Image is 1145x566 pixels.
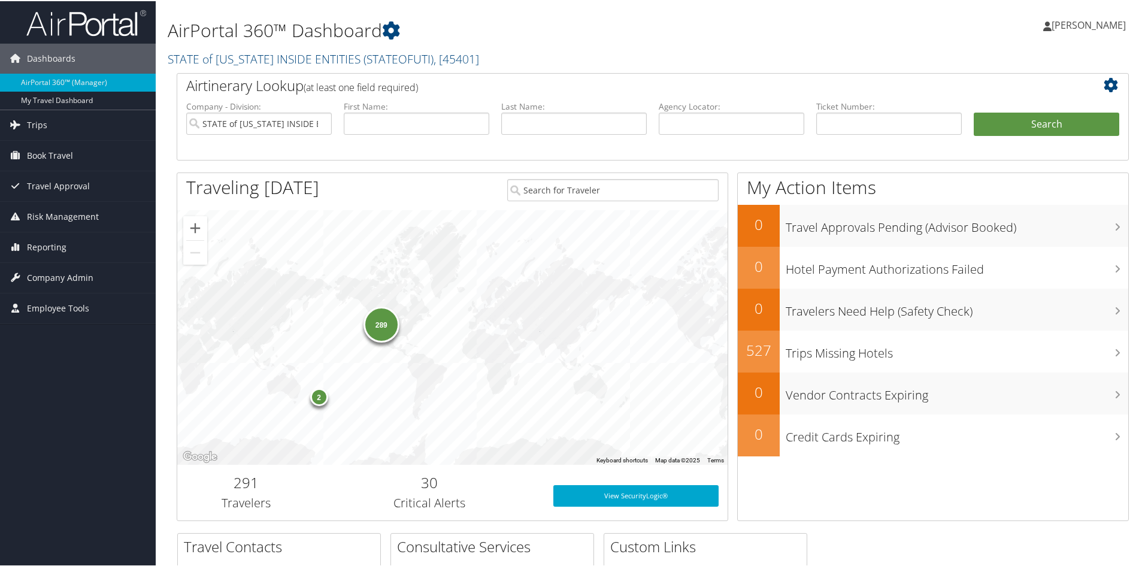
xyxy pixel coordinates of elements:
[738,339,780,359] h2: 527
[27,170,90,200] span: Travel Approval
[364,50,434,66] span: ( STATEOFUTI )
[738,213,780,234] h2: 0
[786,212,1128,235] h3: Travel Approvals Pending (Advisor Booked)
[738,381,780,401] h2: 0
[27,43,75,72] span: Dashboards
[324,471,535,492] h2: 30
[655,456,700,462] span: Map data ©2025
[1043,6,1138,42] a: [PERSON_NAME]
[180,448,220,464] a: Open this area in Google Maps (opens a new window)
[786,254,1128,277] h3: Hotel Payment Authorizations Failed
[738,413,1128,455] a: 0Credit Cards Expiring
[27,109,47,139] span: Trips
[186,174,319,199] h1: Traveling [DATE]
[434,50,479,66] span: , [ 45401 ]
[183,240,207,264] button: Zoom out
[186,471,306,492] h2: 291
[397,535,593,556] h2: Consultative Services
[974,111,1119,135] button: Search
[553,484,719,506] a: View SecurityLogic®
[707,456,724,462] a: Terms (opens in new tab)
[168,50,479,66] a: STATE of [US_STATE] INSIDE ENTITIES
[738,204,1128,246] a: 0Travel Approvals Pending (Advisor Booked)
[310,386,328,404] div: 2
[738,246,1128,287] a: 0Hotel Payment Authorizations Failed
[786,296,1128,319] h3: Travelers Need Help (Safety Check)
[27,201,99,231] span: Risk Management
[738,287,1128,329] a: 0Travelers Need Help (Safety Check)
[738,297,780,317] h2: 0
[27,140,73,170] span: Book Travel
[1052,17,1126,31] span: [PERSON_NAME]
[183,215,207,239] button: Zoom in
[27,292,89,322] span: Employee Tools
[816,99,962,111] label: Ticket Number:
[180,448,220,464] img: Google
[738,255,780,276] h2: 0
[304,80,418,93] span: (at least one field required)
[168,17,814,42] h1: AirPortal 360™ Dashboard
[738,371,1128,413] a: 0Vendor Contracts Expiring
[738,423,780,443] h2: 0
[363,305,399,341] div: 289
[501,99,647,111] label: Last Name:
[27,231,66,261] span: Reporting
[596,455,648,464] button: Keyboard shortcuts
[610,535,807,556] h2: Custom Links
[186,74,1040,95] h2: Airtinerary Lookup
[738,174,1128,199] h1: My Action Items
[186,494,306,510] h3: Travelers
[186,99,332,111] label: Company - Division:
[738,329,1128,371] a: 527Trips Missing Hotels
[507,178,719,200] input: Search for Traveler
[786,380,1128,402] h3: Vendor Contracts Expiring
[786,338,1128,361] h3: Trips Missing Hotels
[184,535,380,556] h2: Travel Contacts
[786,422,1128,444] h3: Credit Cards Expiring
[344,99,489,111] label: First Name:
[324,494,535,510] h3: Critical Alerts
[26,8,146,36] img: airportal-logo.png
[659,99,804,111] label: Agency Locator:
[27,262,93,292] span: Company Admin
